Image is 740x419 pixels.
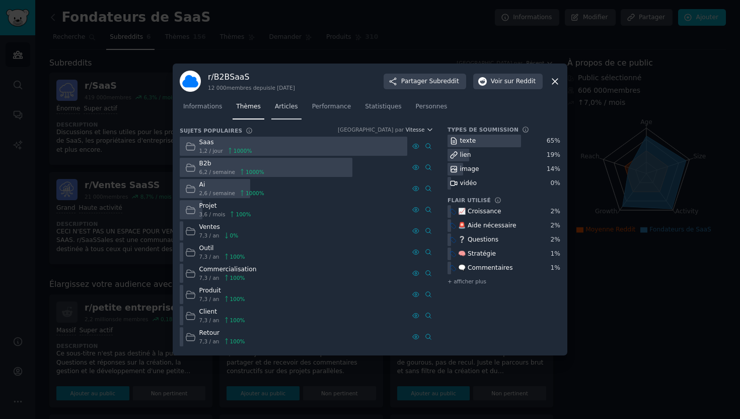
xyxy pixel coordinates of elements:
[180,71,201,92] img: B2BSaaS
[230,296,240,302] font: 100
[199,190,236,196] font: 2,6 / semaine
[365,103,401,110] font: Statistiques
[271,99,302,119] a: Articles
[180,99,226,119] a: Informations
[233,232,238,238] font: %
[230,275,240,281] font: 100
[240,254,245,260] font: %
[246,211,251,217] font: %
[199,139,214,146] font: Saas
[401,78,427,85] font: Partager
[233,99,264,119] a: Thèmes
[199,169,236,175] font: 6,2 / semaine
[458,264,513,271] font: 🗨️ Commentaires
[551,236,555,243] font: 2
[554,250,560,257] font: %
[214,72,250,82] font: B2BSaaS
[183,103,222,110] font: Informations
[460,165,479,172] font: image
[554,208,560,215] font: %
[199,223,220,230] font: Ventes
[458,236,498,243] font: ❔ Questions
[554,264,560,271] font: %
[199,245,214,252] font: Outil
[199,338,219,344] font: 7,3 / an
[208,72,214,82] font: r/
[554,236,560,243] font: %
[275,103,298,110] font: Articles
[199,202,217,209] font: Projet
[199,160,211,167] font: B2b
[448,197,491,203] font: Flair utilisé
[448,278,486,284] font: + afficher plus
[460,179,477,187] font: vidéo
[473,74,543,90] button: Voirsur Reddit
[547,137,555,144] font: 65
[199,232,219,238] font: 7,3 / an
[491,78,502,85] font: Voir
[504,78,536,85] font: sur Reddit
[199,181,205,188] font: Ai
[551,179,555,187] font: 0
[271,85,295,91] font: le [DATE]
[240,275,245,281] font: %
[240,317,245,323] font: %
[312,103,351,110] font: Performance
[338,127,404,133] font: [GEOGRAPHIC_DATA] par
[361,99,405,119] a: Statistiques
[199,308,217,315] font: Client
[551,222,555,229] font: 2
[458,250,496,257] font: 🧠 Stratégie
[199,275,219,281] font: 7,3 / an
[551,250,555,257] font: 1
[551,208,555,215] font: 2
[551,264,555,271] font: 1
[554,165,560,172] font: %
[309,99,355,119] a: Performance
[230,232,234,238] font: 0
[199,296,219,302] font: 7,3 / an
[547,165,555,172] font: 14
[554,137,560,144] font: %
[247,148,252,154] font: %
[199,211,226,217] font: 3,6 / mois
[240,296,245,302] font: %
[406,127,425,133] font: Vitesse
[554,222,560,229] font: %
[460,137,476,144] font: texte
[230,317,240,323] font: 100
[554,179,560,187] font: %
[246,190,259,196] font: 1000
[199,266,257,273] font: Commercialisation
[236,211,246,217] font: 100
[412,99,451,119] a: Personnes
[246,169,259,175] font: 1000
[199,329,220,336] font: Retour
[458,222,516,229] font: 🚨 Aide nécessaire
[406,126,433,133] button: Vitesse
[259,190,264,196] font: %
[230,254,240,260] font: 100
[460,151,471,158] font: lien
[416,103,448,110] font: Personnes
[236,103,261,110] font: Thèmes
[199,287,221,294] font: Produit
[234,148,247,154] font: 1000
[259,169,264,175] font: %
[199,148,223,154] font: 1,2 / jour
[554,151,560,158] font: %
[199,254,219,260] font: 7,3 / an
[180,128,242,134] font: Sujets populaires
[429,78,459,85] font: Subreddit
[208,85,227,91] font: 12 000
[384,74,466,90] button: PartagerSubreddit
[547,151,555,158] font: 19
[458,208,501,215] font: 📈 Croissance
[227,85,271,91] font: membres depuis
[199,317,219,323] font: 7,3 / an
[230,338,240,344] font: 100
[448,127,519,133] font: Types de soumission
[240,338,245,344] font: %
